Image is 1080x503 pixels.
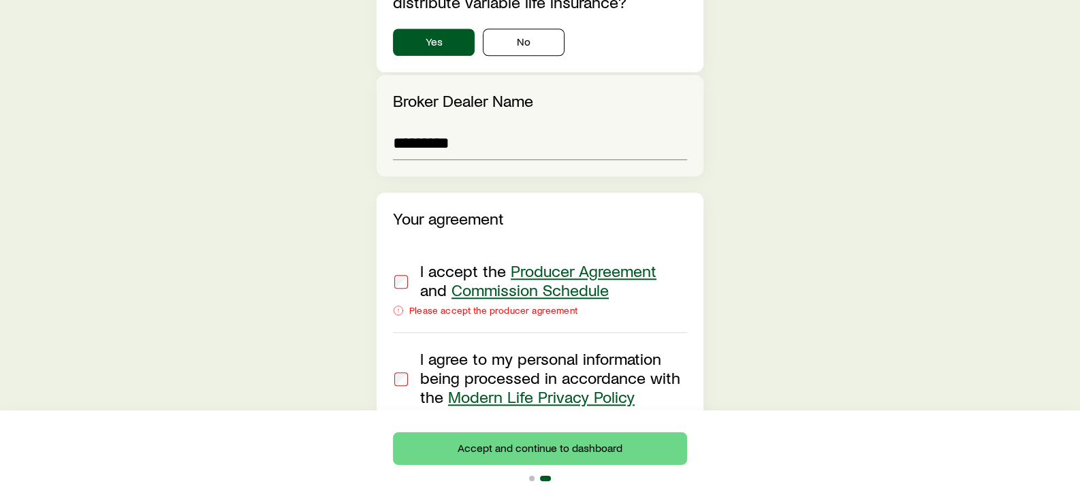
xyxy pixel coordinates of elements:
div: securitiesRegistrationInfo.isSecuritiesRegistered [393,29,687,56]
label: Your agreement [393,208,504,228]
a: Commission Schedule [451,280,609,299]
a: Producer Agreement [511,261,656,280]
span: I accept the and [420,261,656,299]
div: Please accept the producer agreement [393,305,687,316]
button: Yes [393,29,475,56]
a: Modern Life Privacy Policy [448,387,635,406]
label: Broker Dealer Name [393,91,533,110]
input: I accept the Producer Agreement and Commission Schedule [394,275,408,289]
input: I agree to my personal information being processed in accordance with the Modern Life Privacy Policy [394,372,408,386]
button: Accept and continue to dashboard [393,432,687,465]
button: No [483,29,565,56]
span: I agree to my personal information being processed in accordance with the [420,348,680,406]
